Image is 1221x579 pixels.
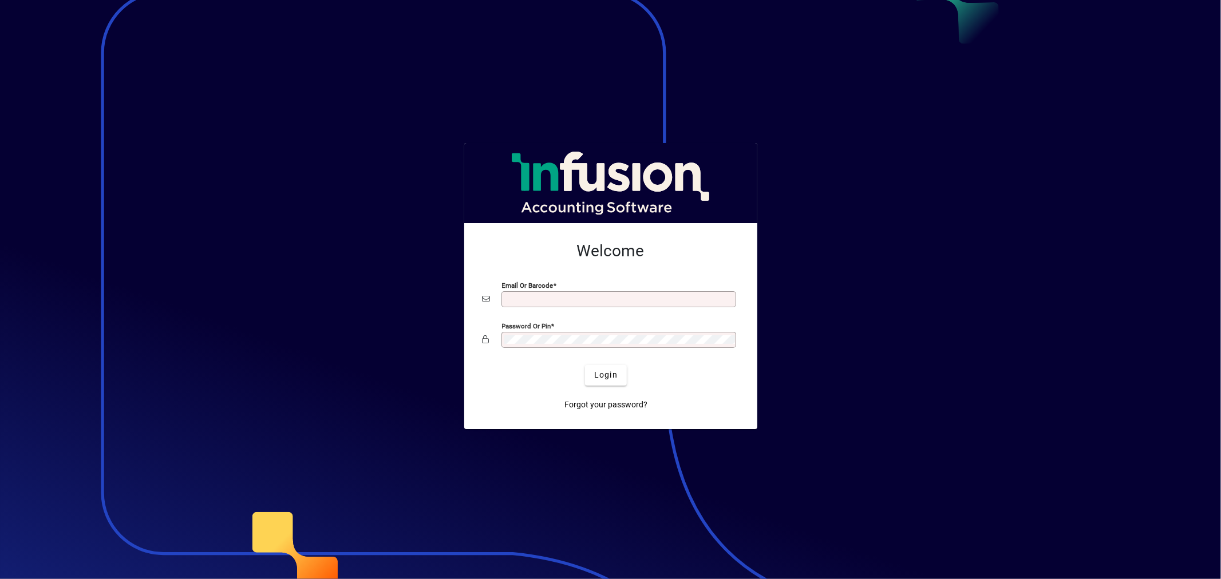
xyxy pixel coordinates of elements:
mat-label: Password or Pin [502,322,551,330]
a: Forgot your password? [560,395,652,415]
h2: Welcome [483,241,739,261]
button: Login [585,365,627,386]
mat-label: Email or Barcode [502,281,554,289]
span: Login [594,369,618,381]
span: Forgot your password? [564,399,647,411]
